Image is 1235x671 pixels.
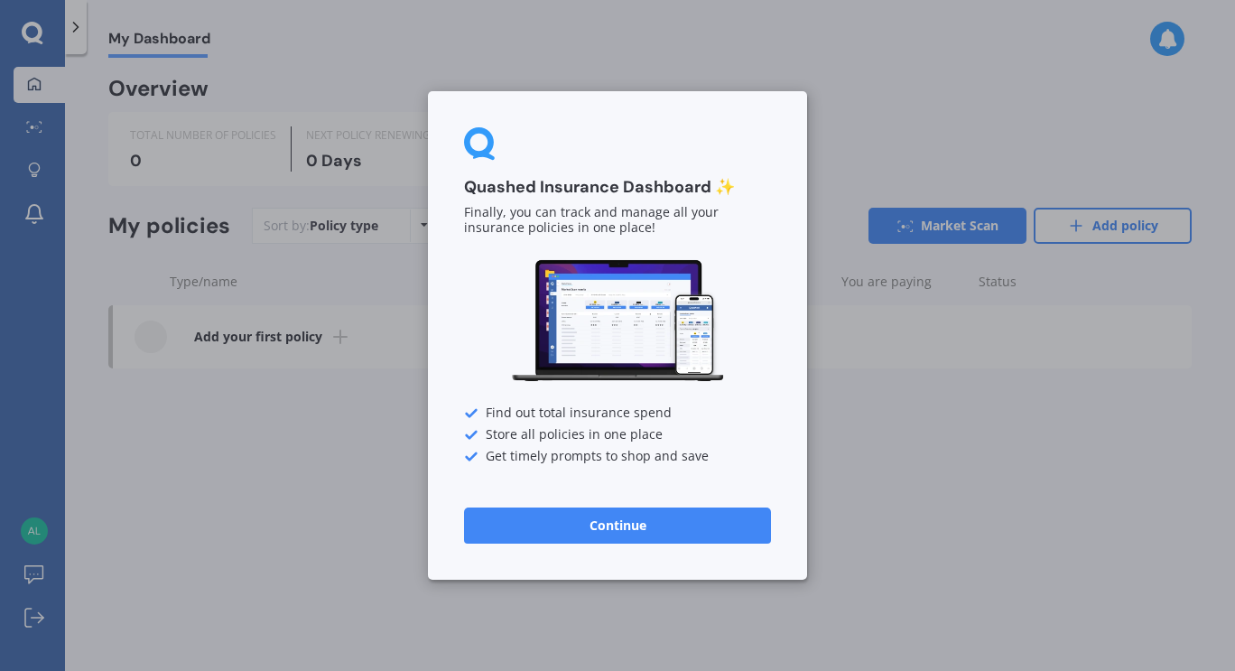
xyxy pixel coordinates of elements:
[464,406,771,421] div: Find out total insurance spend
[464,206,771,237] p: Finally, you can track and manage all your insurance policies in one place!
[464,177,771,198] h3: Quashed Insurance Dashboard ✨
[509,257,726,385] img: Dashboard
[464,450,771,464] div: Get timely prompts to shop and save
[464,508,771,544] button: Continue
[464,428,771,443] div: Store all policies in one place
